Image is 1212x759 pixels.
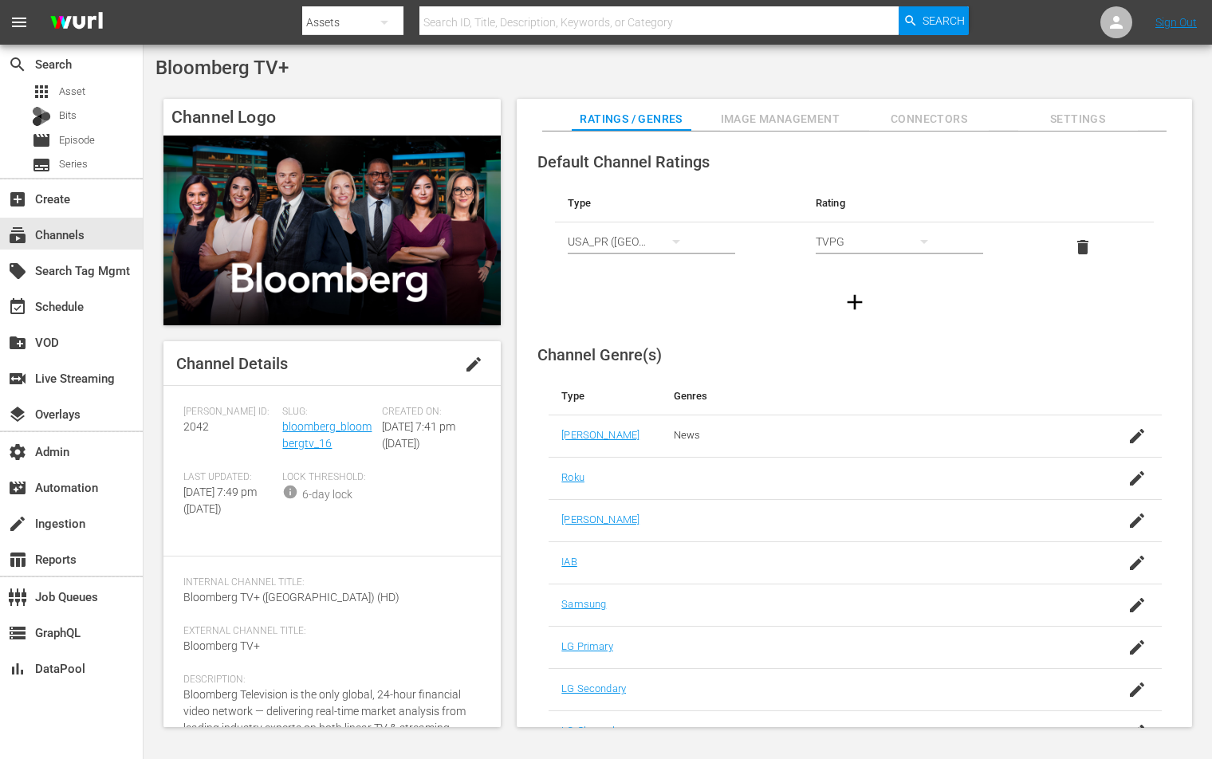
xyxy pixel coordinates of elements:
[183,471,274,484] span: Last Updated:
[183,688,466,734] span: Bloomberg Television is the only global, 24-hour financial video network — delivering real-time m...
[8,478,27,497] span: Automation
[720,109,840,129] span: Image Management
[816,219,943,264] div: TVPG
[10,13,29,32] span: menu
[561,556,576,568] a: IAB
[454,345,493,383] button: edit
[282,471,373,484] span: Lock Threshold:
[8,190,27,209] span: Create
[661,377,1096,415] th: Genres
[155,57,289,79] span: Bloomberg TV+
[561,598,606,610] a: Samsung
[32,131,51,150] span: Episode
[382,420,455,450] span: [DATE] 7:41 pm ([DATE])
[8,405,27,424] span: Overlays
[923,6,965,35] span: Search
[537,152,710,171] span: Default Channel Ratings
[1073,238,1092,257] span: delete
[869,109,989,129] span: Connectors
[183,406,274,419] span: [PERSON_NAME] ID:
[183,674,473,686] span: Description:
[183,625,473,638] span: External Channel Title:
[32,155,51,175] span: Series
[8,623,27,643] span: GraphQL
[561,682,626,694] a: LG Secondary
[572,109,691,129] span: Ratings / Genres
[899,6,969,35] button: Search
[163,99,501,136] h4: Channel Logo
[568,219,695,264] div: USA_PR ([GEOGRAPHIC_DATA])
[1018,109,1138,129] span: Settings
[555,184,1154,272] table: simple table
[32,107,51,126] div: Bits
[561,429,639,441] a: [PERSON_NAME]
[1064,228,1102,266] button: delete
[183,639,260,652] span: Bloomberg TV+
[302,486,352,503] div: 6-day lock
[8,659,27,678] span: DataPool
[32,82,51,101] span: Asset
[1155,16,1197,29] a: Sign Out
[561,725,614,737] a: LG Channel
[561,513,639,525] a: [PERSON_NAME]
[183,486,257,515] span: [DATE] 7:49 pm ([DATE])
[282,484,298,500] span: info
[163,136,501,325] img: Bloomberg TV+
[8,55,27,74] span: Search
[282,406,373,419] span: Slug:
[561,640,612,652] a: LG Primary
[38,4,115,41] img: ans4CAIJ8jUAAAAAAAAAAAAAAAAAAAAAAAAgQb4GAAAAAAAAAAAAAAAAAAAAAAAAJMjXAAAAAAAAAAAAAAAAAAAAAAAAgAT5G...
[8,262,27,281] span: Search Tag Mgmt
[8,369,27,388] span: Live Streaming
[803,184,1051,222] th: Rating
[8,226,27,245] span: Channels
[183,576,473,589] span: Internal Channel Title:
[59,84,85,100] span: Asset
[59,156,88,172] span: Series
[382,406,473,419] span: Created On:
[8,442,27,462] span: Admin
[176,354,288,373] span: Channel Details
[8,514,27,533] span: Ingestion
[8,297,27,317] span: Schedule
[183,591,399,604] span: Bloomberg TV+ ([GEOGRAPHIC_DATA]) (HD)
[549,377,660,415] th: Type
[561,471,584,483] a: Roku
[555,184,803,222] th: Type
[8,550,27,569] span: Reports
[59,108,77,124] span: Bits
[282,420,372,450] a: bloomberg_bloombergtv_16
[59,132,95,148] span: Episode
[464,355,483,374] span: edit
[8,588,27,607] span: Job Queues
[183,420,209,433] span: 2042
[537,345,662,364] span: Channel Genre(s)
[8,333,27,352] span: VOD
